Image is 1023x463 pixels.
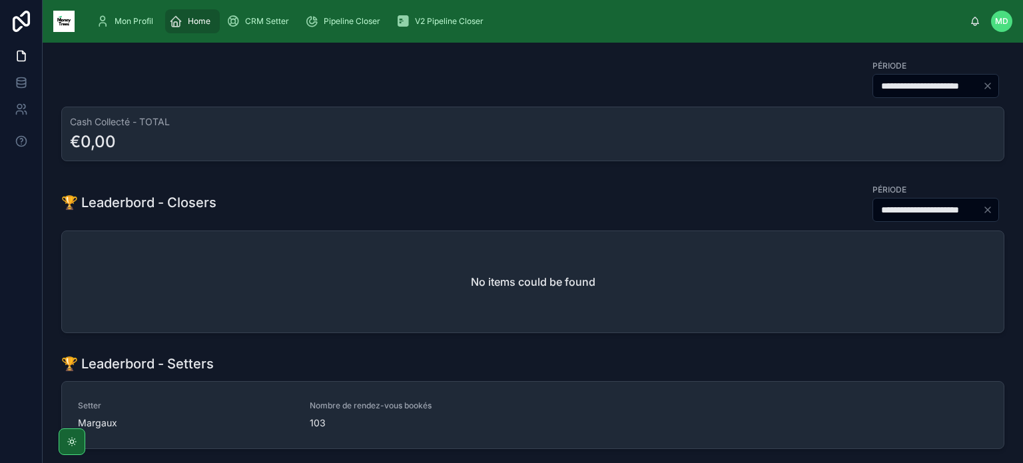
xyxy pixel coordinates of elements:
span: Nombre de rendez-vous bookés [310,400,988,411]
span: V2 Pipeline Closer [415,16,484,27]
div: scrollable content [85,7,970,36]
label: Période [872,183,906,195]
span: Mon Profil [115,16,153,27]
button: Clear [982,81,998,91]
label: Période [872,59,906,71]
h3: Cash Collecté - TOTAL [70,115,996,129]
a: CRM Setter [222,9,298,33]
span: Margaux [78,416,294,430]
button: Clear [982,205,998,215]
a: Home [165,9,220,33]
span: 103 [310,416,988,430]
a: Mon Profil [92,9,163,33]
img: App logo [53,11,75,32]
span: Setter [78,400,294,411]
h1: 🏆 Leaderbord - Closers [61,193,216,212]
a: V2 Pipeline Closer [392,9,493,33]
h1: 🏆 Leaderbord - Setters [61,354,214,373]
div: €0,00 [70,131,116,153]
h2: No items could be found [471,274,595,290]
span: MD [995,16,1008,27]
span: Home [188,16,210,27]
span: CRM Setter [245,16,289,27]
a: Pipeline Closer [301,9,390,33]
span: Pipeline Closer [324,16,380,27]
